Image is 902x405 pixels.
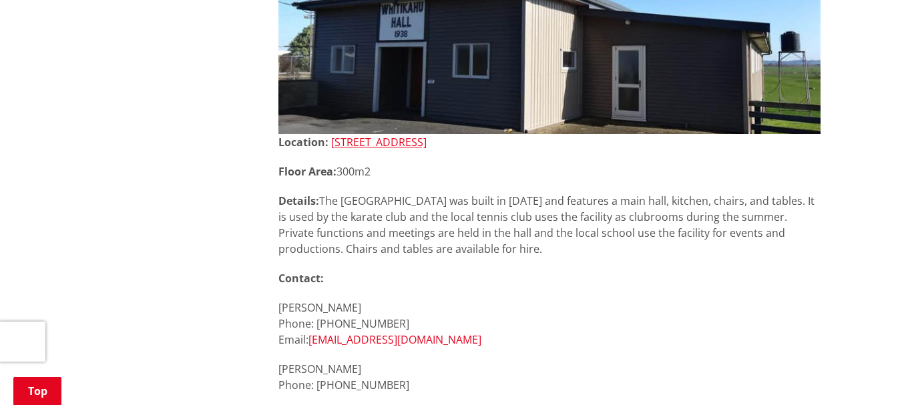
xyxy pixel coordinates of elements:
[278,135,328,149] strong: Location:
[278,300,821,348] p: [PERSON_NAME] Phone: [PHONE_NUMBER] Email:
[308,332,481,347] a: [EMAIL_ADDRESS][DOMAIN_NAME]
[278,163,821,179] p: 300m2
[278,164,336,179] strong: Floor Area:
[841,349,889,397] iframe: Messenger Launcher
[278,361,821,393] p: [PERSON_NAME] Phone: [PHONE_NUMBER]
[331,135,427,149] a: [STREET_ADDRESS]
[278,193,319,208] strong: Details:
[278,193,821,257] p: The [GEOGRAPHIC_DATA] was built in [DATE] and features a main hall, kitchen, chairs, and tables. ...
[13,377,61,405] a: Top
[278,271,324,286] strong: Contact:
